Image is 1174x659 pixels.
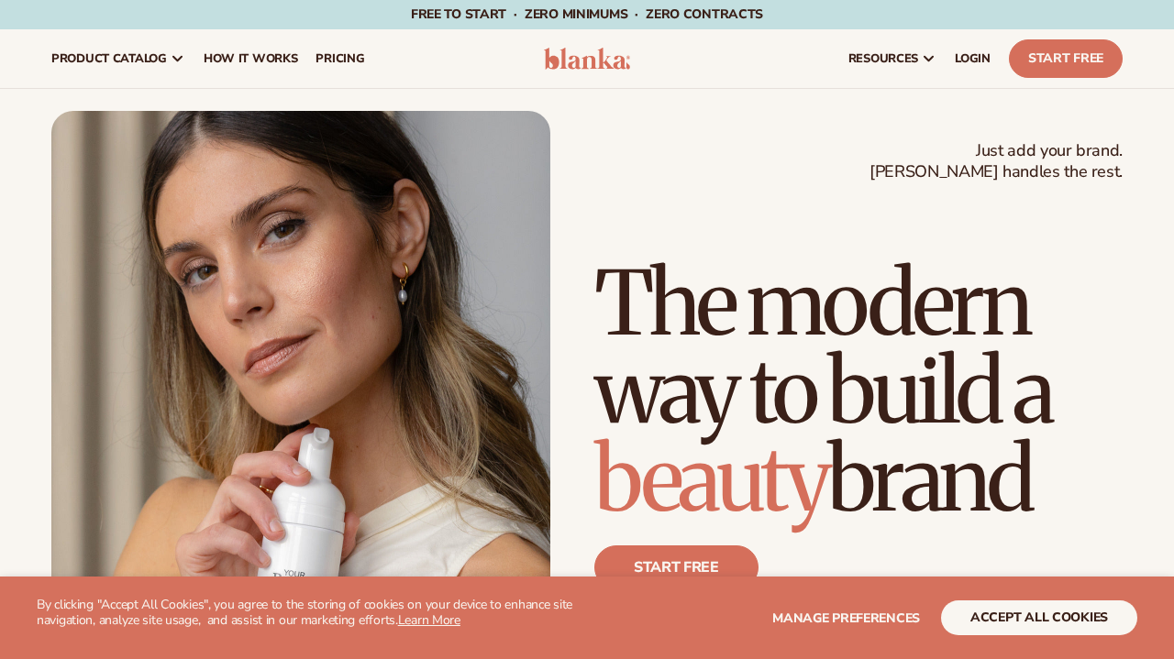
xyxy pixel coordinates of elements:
button: accept all cookies [941,600,1137,635]
span: Free to start · ZERO minimums · ZERO contracts [411,5,763,23]
span: pricing [316,51,364,66]
a: Learn More [398,611,460,629]
a: pricing [306,29,373,88]
span: beauty [594,424,827,534]
span: How It Works [204,51,298,66]
a: How It Works [194,29,307,88]
span: Just add your brand. [PERSON_NAME] handles the rest. [869,140,1123,183]
span: Manage preferences [772,610,920,627]
img: logo [544,48,630,70]
a: product catalog [42,29,194,88]
a: Start free [594,545,759,589]
a: LOGIN [946,29,1000,88]
span: resources [848,51,918,66]
h1: The modern way to build a brand [594,259,1123,523]
p: By clicking "Accept All Cookies", you agree to the storing of cookies on your device to enhance s... [37,598,587,629]
a: resources [839,29,946,88]
button: Manage preferences [772,600,920,635]
span: product catalog [51,51,167,66]
span: LOGIN [955,51,991,66]
a: Start Free [1009,39,1123,78]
